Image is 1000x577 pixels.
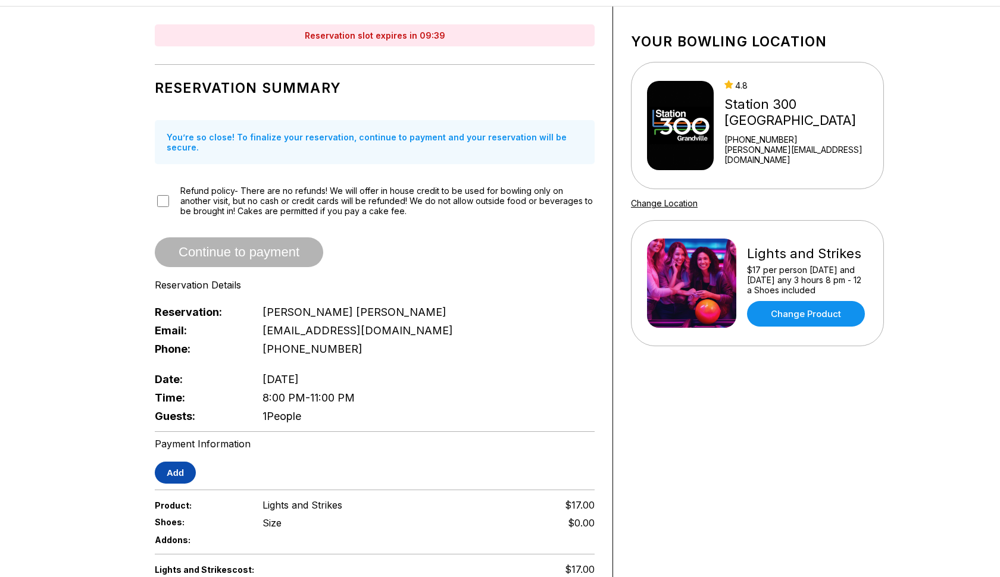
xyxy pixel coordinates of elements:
span: Lights and Strikes [262,499,342,511]
span: Phone: [155,343,243,355]
span: $17.00 [565,499,595,511]
span: [PERSON_NAME] [PERSON_NAME] [262,306,446,318]
span: Shoes: [155,517,243,527]
span: Addons: [155,535,243,545]
img: Lights and Strikes [647,239,736,328]
span: Refund policy- There are no refunds! We will offer in house credit to be used for bowling only on... [180,186,595,216]
div: 4.8 [724,80,879,90]
a: [PERSON_NAME][EMAIL_ADDRESS][DOMAIN_NAME] [724,145,879,165]
div: Reservation Details [155,279,595,291]
h1: Reservation Summary [155,80,595,96]
span: [DATE] [262,373,299,385]
div: Lights and Strikes [747,246,868,262]
div: Size [262,517,282,529]
span: 8:00 PM - 11:00 PM [262,391,355,404]
span: Email: [155,324,243,337]
span: Product: [155,500,243,510]
span: [EMAIL_ADDRESS][DOMAIN_NAME] [262,324,453,337]
span: Reservation: [155,306,243,318]
span: 1 People [262,410,301,422]
button: Add [155,462,196,484]
div: Station 300 [GEOGRAPHIC_DATA] [724,96,879,128]
div: $17 per person [DATE] and [DATE] any 3 hours 8 pm - 12 a Shoes included [747,265,868,295]
img: Station 300 Grandville [647,81,714,170]
div: You’re so close! To finalize your reservation, continue to payment and your reservation will be s... [155,120,595,164]
span: Lights and Strikes cost: [155,565,375,575]
a: Change Product [747,301,865,327]
div: Reservation slot expires in 09:39 [155,24,595,46]
span: Date: [155,373,243,385]
a: Change Location [631,198,698,208]
span: Guests: [155,410,243,422]
h1: Your bowling location [631,33,884,50]
div: Payment Information [155,438,595,450]
div: [PHONE_NUMBER] [724,134,879,145]
span: [PHONE_NUMBER] [262,343,362,355]
span: Time: [155,391,243,404]
span: $17.00 [565,563,595,575]
div: $0.00 [568,517,595,529]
